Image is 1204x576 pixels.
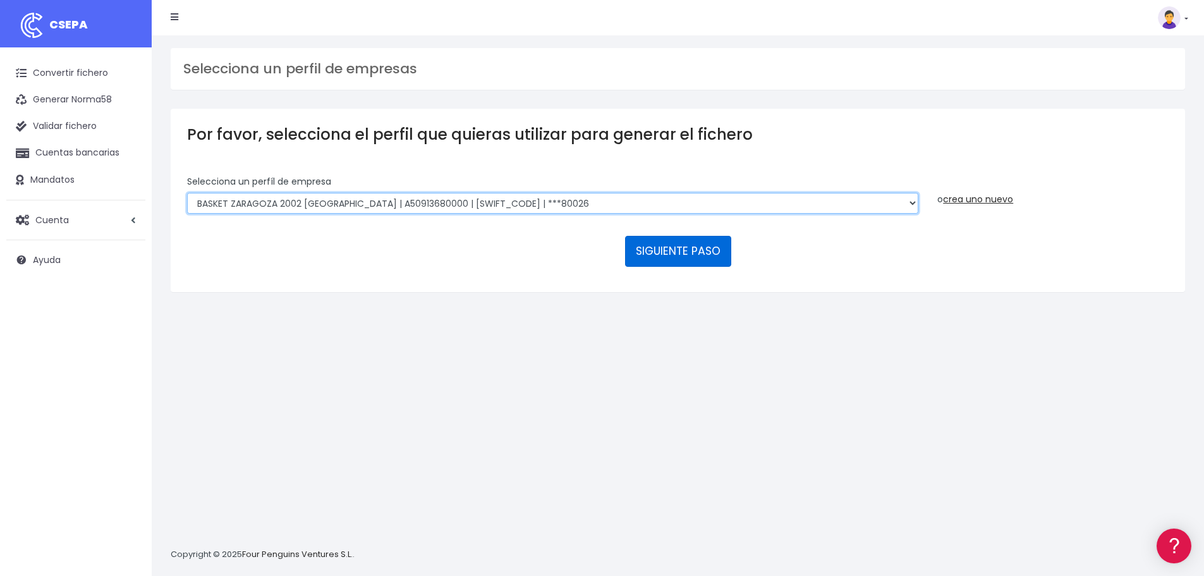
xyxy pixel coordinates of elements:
[187,125,1169,144] h3: Por favor, selecciona el perfil que quieras utilizar para generar el fichero
[6,140,145,166] a: Cuentas bancarias
[6,167,145,193] a: Mandatos
[6,87,145,113] a: Generar Norma58
[13,140,240,152] div: Convertir ficheros
[171,548,355,561] p: Copyright © 2025 .
[6,113,145,140] a: Validar fichero
[6,207,145,233] a: Cuenta
[13,199,240,219] a: Videotutoriales
[1158,6,1181,29] img: profile
[13,251,240,263] div: Facturación
[13,219,240,238] a: Perfiles de empresas
[16,9,47,41] img: logo
[13,107,240,127] a: Información general
[35,213,69,226] span: Cuenta
[13,303,240,316] div: Programadores
[183,61,1172,77] h3: Selecciona un perfil de empresas
[49,16,88,32] span: CSEPA
[6,247,145,273] a: Ayuda
[937,175,1169,206] div: o
[943,193,1013,205] a: crea uno nuevo
[13,338,240,360] button: Contáctanos
[13,88,240,100] div: Información general
[13,271,240,291] a: General
[174,364,243,376] a: POWERED BY ENCHANT
[187,175,331,188] label: Selecciona un perfíl de empresa
[33,254,61,266] span: Ayuda
[6,60,145,87] a: Convertir fichero
[625,236,731,266] button: SIGUIENTE PASO
[13,160,240,180] a: Formatos
[13,180,240,199] a: Problemas habituales
[242,548,353,560] a: Four Penguins Ventures S.L.
[13,323,240,343] a: API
